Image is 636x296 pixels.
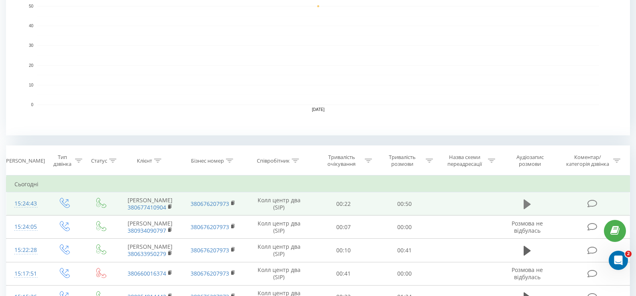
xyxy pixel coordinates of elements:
td: Сьогодні [6,176,630,192]
div: 15:24:43 [14,196,37,211]
a: 380677410904 [128,203,166,211]
div: 15:17:51 [14,266,37,282]
div: Тривалість очікування [320,154,363,167]
text: 30 [29,44,34,48]
div: Коментар/категорія дзвінка [564,154,611,167]
td: Колл центр два (SIP) [245,239,313,262]
a: 380660016374 [128,270,166,277]
td: [PERSON_NAME] [118,239,182,262]
div: 15:22:28 [14,242,37,258]
a: 380676207973 [191,223,229,231]
text: 50 [29,4,34,8]
td: 00:41 [374,239,435,262]
span: Розмова не відбулась [512,266,543,281]
div: [PERSON_NAME] [4,157,45,164]
div: Назва схеми переадресації [443,154,486,167]
div: Тривалість розмови [381,154,424,167]
div: Аудіозапис розмови [505,154,555,167]
div: Тип дзвінка [52,154,73,167]
text: 0 [31,103,33,107]
text: [DATE] [312,107,325,112]
a: 380676207973 [191,200,229,207]
td: [PERSON_NAME] [118,215,182,239]
text: 10 [29,83,34,87]
div: Клієнт [137,157,152,164]
text: 20 [29,63,34,68]
a: 380676207973 [191,270,229,277]
iframe: Intercom live chat [609,251,628,270]
div: 15:24:05 [14,219,37,235]
span: 2 [625,251,632,257]
td: 00:00 [374,262,435,285]
td: Колл центр два (SIP) [245,215,313,239]
div: Співробітник [257,157,290,164]
td: Колл центр два (SIP) [245,192,313,215]
span: Розмова не відбулась [512,219,543,234]
td: 00:00 [374,215,435,239]
td: 00:50 [374,192,435,215]
a: 380633950279 [128,250,166,258]
div: Бізнес номер [191,157,224,164]
text: 40 [29,24,34,28]
div: Статус [91,157,107,164]
td: Колл центр два (SIP) [245,262,313,285]
td: 00:10 [313,239,374,262]
a: 380934090797 [128,227,166,234]
td: 00:41 [313,262,374,285]
td: 00:22 [313,192,374,215]
td: 00:07 [313,215,374,239]
td: [PERSON_NAME] [118,192,182,215]
a: 380676207973 [191,246,229,254]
